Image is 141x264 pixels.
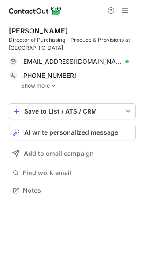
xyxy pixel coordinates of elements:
button: Find work email [9,167,136,179]
img: ContactOut v5.3.10 [9,5,62,16]
span: [PHONE_NUMBER] [21,72,76,80]
button: Add to email campaign [9,146,136,161]
span: AI write personalized message [24,129,118,136]
div: Director of Purchasing - Produce & Provisions at [GEOGRAPHIC_DATA] [9,36,136,52]
span: [EMAIL_ADDRESS][DOMAIN_NAME] [21,58,122,66]
a: Show more [21,83,136,89]
button: AI write personalized message [9,125,136,140]
span: Add to email campaign [24,150,94,157]
div: Save to List / ATS / CRM [24,108,120,115]
span: Find work email [23,169,132,177]
img: - [51,83,56,89]
span: Notes [23,187,132,194]
button: Notes [9,184,136,197]
div: [PERSON_NAME] [9,26,68,35]
button: save-profile-one-click [9,103,136,119]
